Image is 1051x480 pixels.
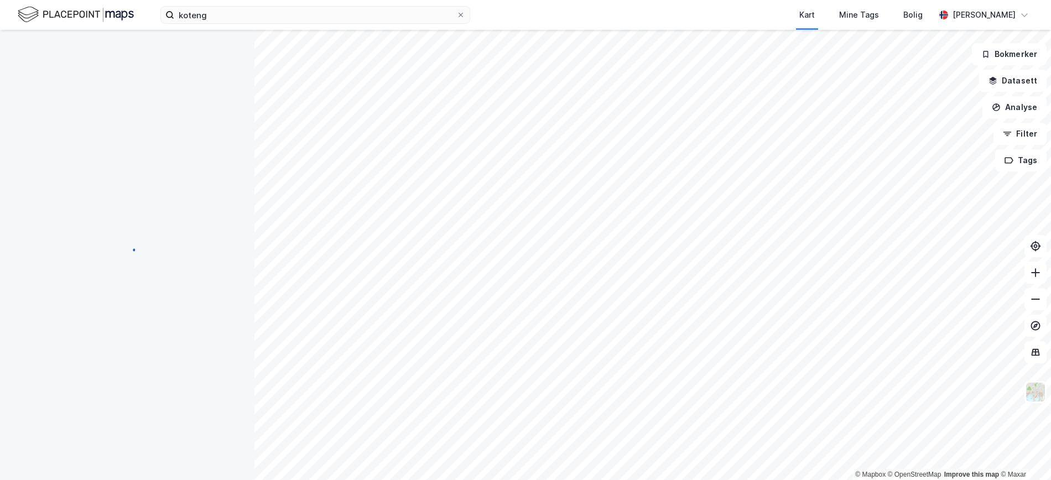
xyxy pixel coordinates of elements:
[972,43,1047,65] button: Bokmerker
[995,149,1047,171] button: Tags
[174,7,456,23] input: Søk på adresse, matrikkel, gårdeiere, leietakere eller personer
[993,123,1047,145] button: Filter
[979,70,1047,92] button: Datasett
[118,239,136,257] img: spinner.a6d8c91a73a9ac5275cf975e30b51cfb.svg
[944,471,999,478] a: Improve this map
[855,471,886,478] a: Mapbox
[1025,382,1046,403] img: Z
[982,96,1047,118] button: Analyse
[903,8,923,22] div: Bolig
[996,427,1051,480] iframe: Chat Widget
[839,8,879,22] div: Mine Tags
[18,5,134,24] img: logo.f888ab2527a4732fd821a326f86c7f29.svg
[799,8,815,22] div: Kart
[888,471,941,478] a: OpenStreetMap
[996,427,1051,480] div: Kontrollprogram for chat
[953,8,1016,22] div: [PERSON_NAME]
